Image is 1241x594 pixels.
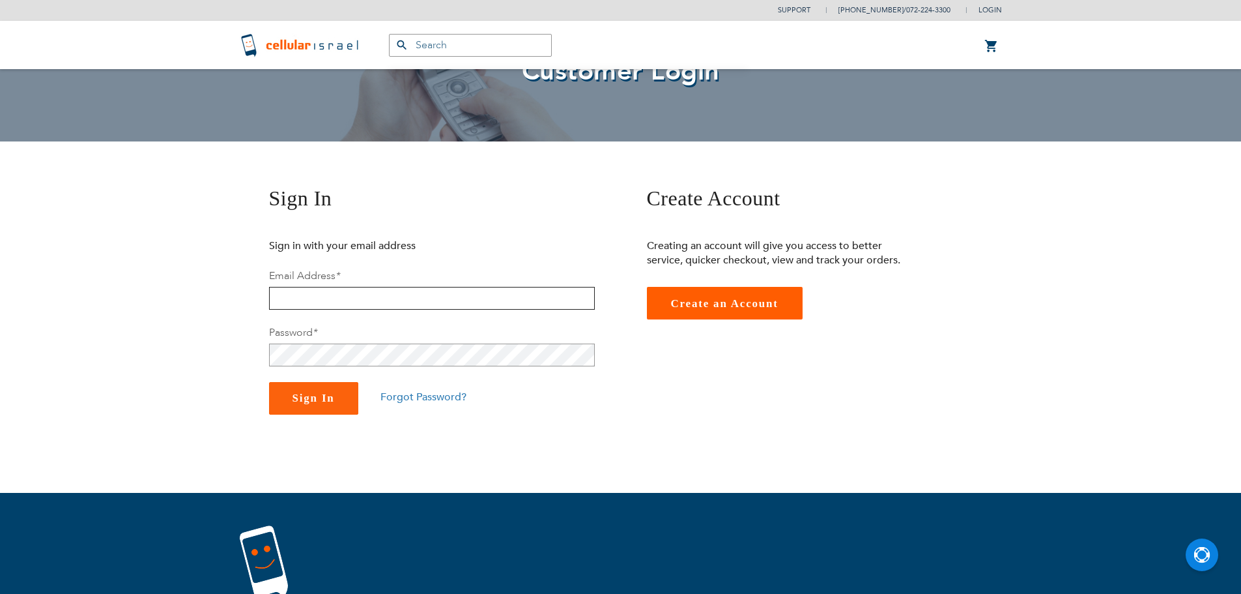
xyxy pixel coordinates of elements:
span: Customer Login [522,53,720,89]
span: Sign In [269,186,332,210]
span: Sign In [292,392,335,404]
label: Email Address [269,269,340,283]
a: [PHONE_NUMBER] [838,5,904,15]
span: Login [978,5,1002,15]
span: Create an Account [671,297,778,310]
a: Forgot Password? [380,390,466,404]
img: Cellular Israel [240,32,363,58]
label: Password [269,325,317,340]
p: Creating an account will give you access to better service, quicker checkout, view and track your... [647,239,911,267]
p: Sign in with your email address [269,239,533,253]
button: Sign In [269,382,358,415]
a: 072-224-3300 [906,5,950,15]
input: Email [269,287,595,310]
a: Support [778,5,810,15]
input: Search [389,34,552,57]
a: Create an Account [647,287,803,319]
li: / [825,1,950,20]
span: Create Account [647,186,780,210]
